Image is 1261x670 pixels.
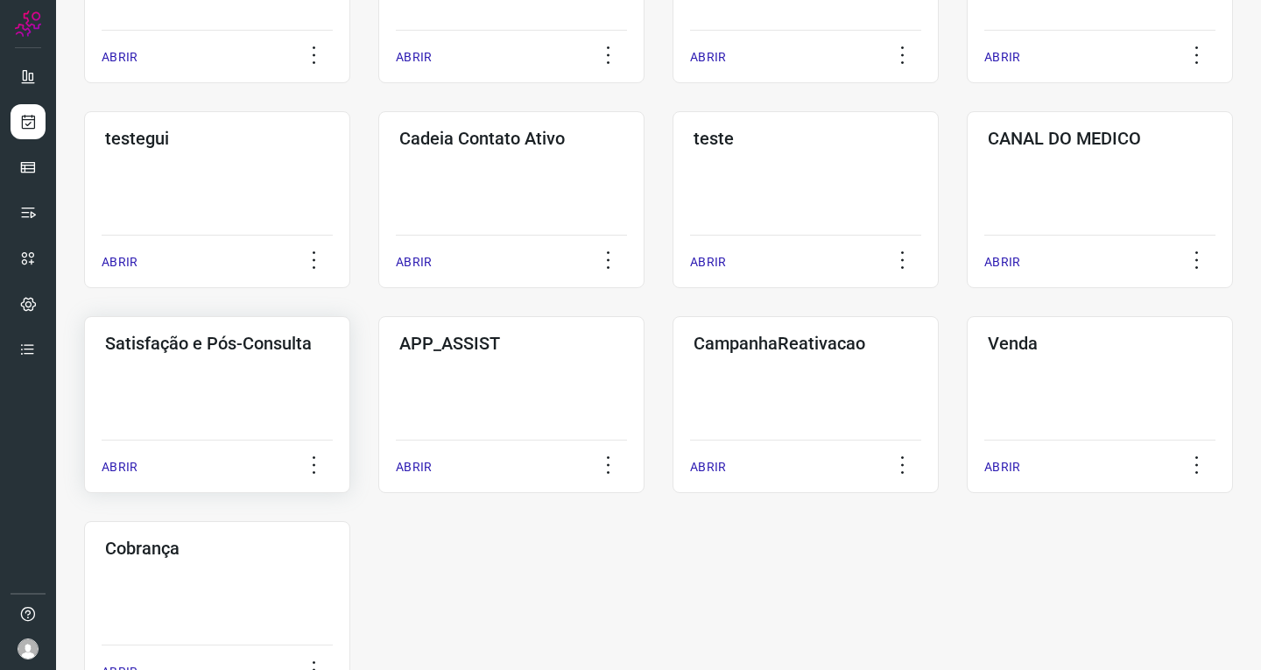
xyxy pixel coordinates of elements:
h3: Cobrança [105,538,329,559]
h3: Satisfação e Pós-Consulta [105,333,329,354]
img: avatar-user-boy.jpg [18,638,39,659]
h3: CampanhaReativacao [694,333,918,354]
img: Logo [15,11,41,37]
h3: Cadeia Contato Ativo [399,128,623,149]
h3: testegui [105,128,329,149]
p: ABRIR [102,458,137,476]
p: ABRIR [984,48,1020,67]
p: ABRIR [690,48,726,67]
h3: APP_ASSIST [399,333,623,354]
p: ABRIR [984,253,1020,272]
p: ABRIR [984,458,1020,476]
h3: teste [694,128,918,149]
p: ABRIR [396,253,432,272]
p: ABRIR [690,253,726,272]
h3: Venda [988,333,1212,354]
p: ABRIR [102,253,137,272]
p: ABRIR [102,48,137,67]
p: ABRIR [690,458,726,476]
p: ABRIR [396,458,432,476]
p: ABRIR [396,48,432,67]
h3: CANAL DO MEDICO [988,128,1212,149]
